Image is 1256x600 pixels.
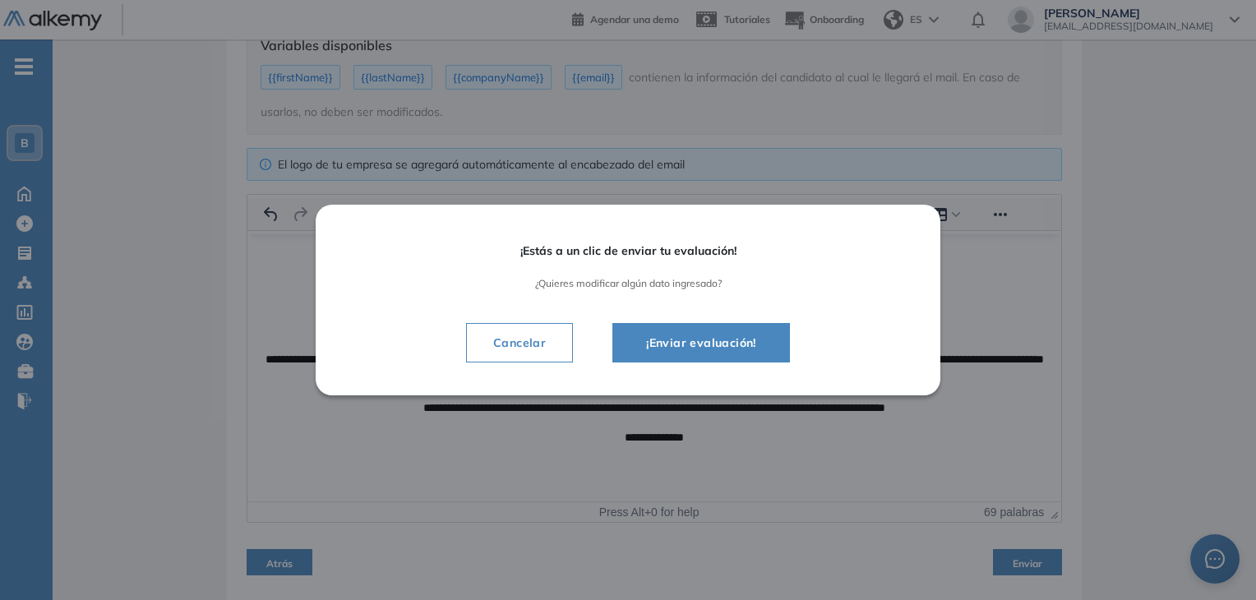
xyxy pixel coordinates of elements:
[612,323,790,362] button: ¡Enviar evaluación!
[480,333,559,353] span: Cancelar
[8,14,806,212] body: Área de texto enriquecido. Pulse ALT-0 para abrir la ayuda.
[362,244,894,258] span: ¡Estás a un clic de enviar tu evaluación!
[362,278,894,289] span: ¿Quieres modificar algún dato ingresado?
[633,333,769,353] span: ¡Enviar evaluación!
[466,323,573,362] button: Cancelar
